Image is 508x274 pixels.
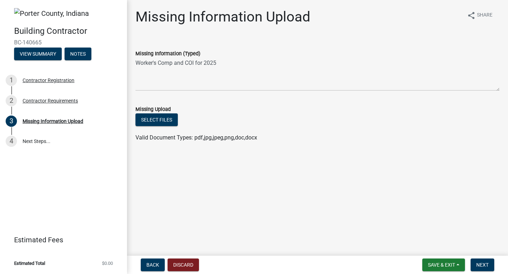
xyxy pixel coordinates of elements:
label: Missing Upload [135,107,171,112]
button: Save & Exit [422,259,465,271]
i: share [467,11,476,20]
span: Next [476,262,489,268]
span: Share [477,11,492,20]
img: Porter County, Indiana [14,8,89,19]
div: Missing Information Upload [23,119,83,124]
span: Valid Document Types: pdf,jpg,jpeg,png,doc,docx [135,134,257,141]
div: 3 [6,116,17,127]
div: Contractor Registration [23,78,74,83]
label: Missing Information (Typed) [135,51,200,56]
div: 4 [6,136,17,147]
span: $0.00 [102,261,113,266]
span: Back [146,262,159,268]
button: Notes [65,48,91,60]
span: Save & Exit [428,262,455,268]
button: Back [141,259,165,271]
div: 1 [6,75,17,86]
button: Discard [168,259,199,271]
button: shareShare [461,8,498,22]
button: Select files [135,113,178,126]
wm-modal-confirm: Summary [14,51,62,57]
h4: Building Contractor [14,26,121,36]
span: BC-140665 [14,39,113,46]
button: Next [471,259,494,271]
div: 2 [6,95,17,106]
button: View Summary [14,48,62,60]
span: Estimated Total [14,261,45,266]
h1: Missing Information Upload [135,8,310,25]
div: Contractor Requirements [23,98,78,103]
a: Estimated Fees [6,233,116,247]
wm-modal-confirm: Notes [65,51,91,57]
